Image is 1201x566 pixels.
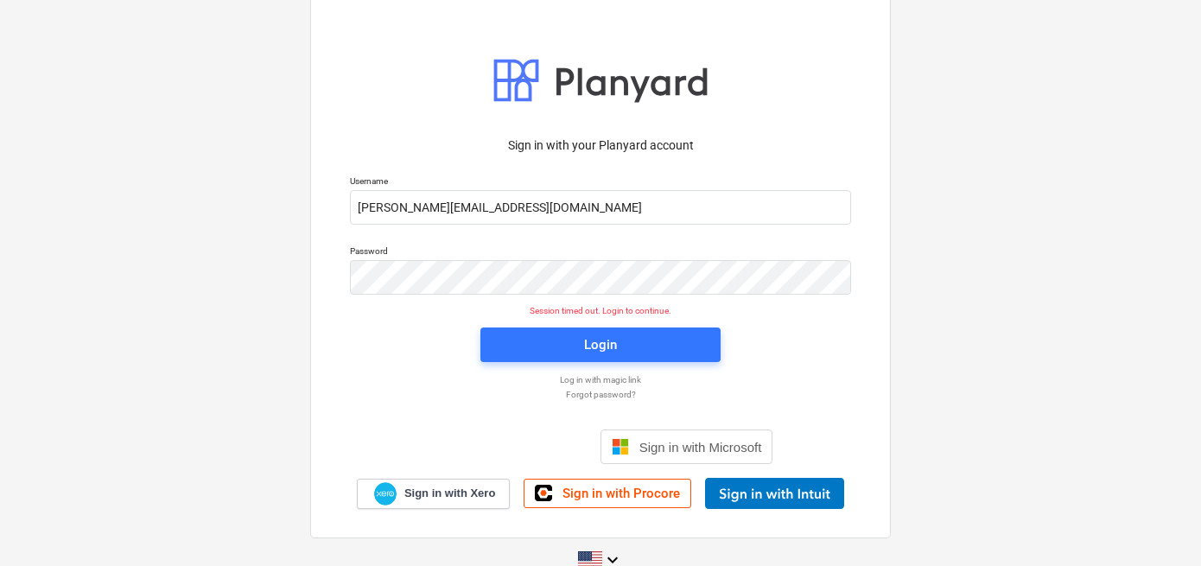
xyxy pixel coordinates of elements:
iframe: Sign in with Google Button [420,428,595,466]
a: Forgot password? [341,389,860,400]
input: Username [350,190,851,225]
a: Sign in with Procore [524,479,691,508]
div: Widget de chat [1115,483,1201,566]
div: Login [584,334,617,356]
button: Login [480,328,721,362]
p: Sign in with your Planyard account [350,137,851,155]
span: Sign in with Procore [562,486,680,501]
span: Sign in with Microsoft [639,440,762,455]
img: Microsoft logo [612,438,629,455]
a: Log in with magic link [341,374,860,385]
p: Password [350,245,851,260]
span: Sign in with Xero [404,486,495,501]
p: Username [350,175,851,190]
img: Xero logo [374,482,397,506]
p: Session timed out. Login to continue. [340,305,861,316]
iframe: Chat Widget [1115,483,1201,566]
a: Sign in with Xero [357,479,511,509]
